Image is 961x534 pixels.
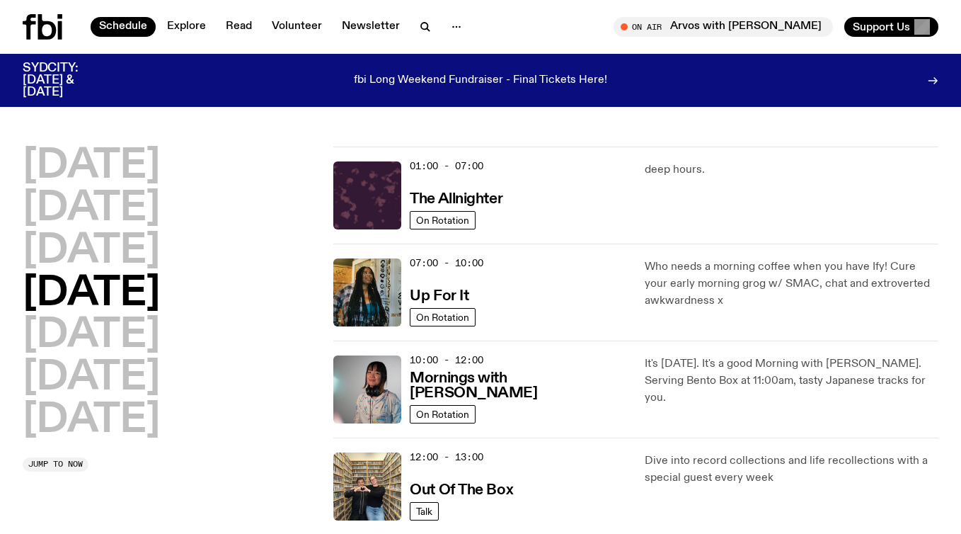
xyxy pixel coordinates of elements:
[416,409,469,420] span: On Rotation
[645,356,938,407] p: It's [DATE]. It's a good Morning with [PERSON_NAME]. Serving Bento Box at 11:00am, tasty Japanese...
[263,17,330,37] a: Volunteer
[23,62,113,98] h3: SYDCITY: [DATE] & [DATE]
[28,460,83,468] span: Jump to now
[410,189,502,207] a: The Allnighter
[416,312,469,323] span: On Rotation
[645,161,938,178] p: deep hours.
[410,502,439,521] a: Talk
[23,358,160,398] button: [DATE]
[23,316,160,356] button: [DATE]
[23,401,160,441] button: [DATE]
[853,21,910,33] span: Support Us
[333,356,401,424] img: Kana Frazer is smiling at the camera with her head tilted slightly to her left. She wears big bla...
[159,17,214,37] a: Explore
[410,368,627,401] a: Mornings with [PERSON_NAME]
[333,453,401,521] img: Matt and Kate stand in the music library and make a heart shape with one hand each.
[217,17,260,37] a: Read
[410,211,476,229] a: On Rotation
[410,450,483,464] span: 12:00 - 13:00
[410,480,513,498] a: Out Of The Box
[23,458,88,472] button: Jump to now
[333,259,401,326] img: Ify - a Brown Skin girl with black braided twists, looking up to the side with her tongue stickin...
[354,74,607,87] p: fbi Long Weekend Fundraiser - Final Tickets Here!
[410,256,483,270] span: 07:00 - 10:00
[416,215,469,226] span: On Rotation
[614,17,833,37] button: On AirArvos with [PERSON_NAME]
[23,147,160,186] button: [DATE]
[416,506,432,517] span: Talk
[410,371,627,401] h3: Mornings with [PERSON_NAME]
[410,286,468,304] a: Up For It
[23,232,160,271] button: [DATE]
[844,17,938,37] button: Support Us
[333,17,408,37] a: Newsletter
[23,274,160,314] button: [DATE]
[410,353,483,367] span: 10:00 - 12:00
[645,453,938,487] p: Dive into record collections and life recollections with a special guest every week
[410,405,476,424] a: On Rotation
[410,308,476,326] a: On Rotation
[410,192,502,207] h3: The Allnighter
[23,189,160,229] button: [DATE]
[410,159,483,173] span: 01:00 - 07:00
[410,483,513,498] h3: Out Of The Box
[91,17,156,37] a: Schedule
[410,289,468,304] h3: Up For It
[645,259,938,309] p: Who needs a morning coffee when you have Ify! Cure your early morning grog w/ SMAC, chat and extr...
